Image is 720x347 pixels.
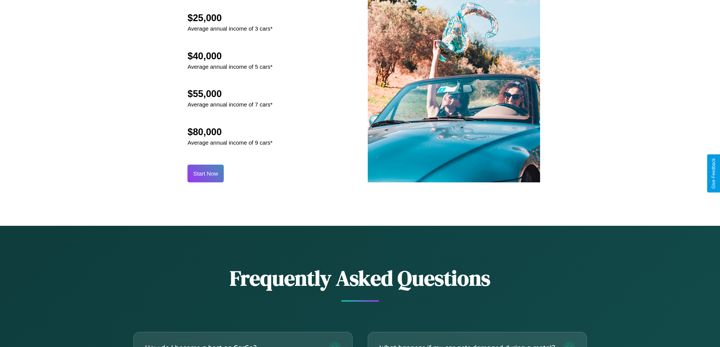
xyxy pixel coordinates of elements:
[711,158,716,189] div: Give Feedback
[187,88,273,99] h2: $55,000
[187,23,273,34] p: Average annual income of 3 cars*
[187,126,273,137] h2: $80,000
[187,165,224,182] button: Start Now
[187,137,273,148] p: Average annual income of 9 cars*
[187,62,273,72] p: Average annual income of 5 cars*
[187,51,273,62] h2: $40,000
[187,12,273,23] h2: $25,000
[187,99,273,109] p: Average annual income of 7 cars*
[133,264,587,293] h2: Frequently Asked Questions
